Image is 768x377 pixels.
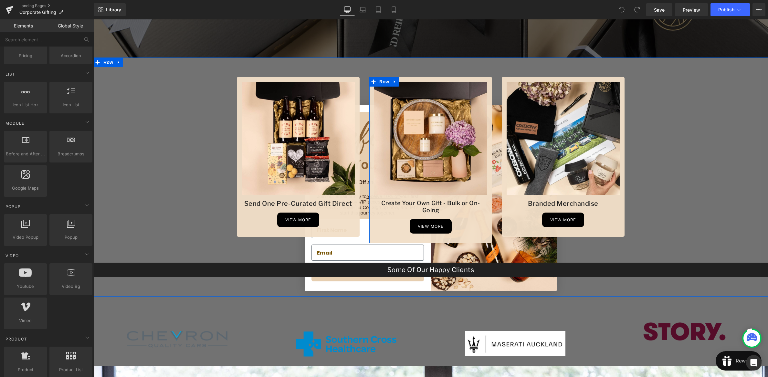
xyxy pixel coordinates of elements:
span: Video Bg [51,283,90,290]
span: Vimeo [6,317,45,324]
span: Icon List Hoz [6,101,45,108]
a: view more [316,200,358,214]
span: Corporate Gifting [19,10,56,15]
h1: Create Your Own Gift - Bulk or On-Going [281,180,394,195]
h1: Branded Merchandise [413,180,526,188]
span: Publish [718,7,734,12]
button: More [752,3,765,16]
button: Redo [631,3,644,16]
span: Pricing [6,52,45,59]
a: Global Style [47,19,94,32]
a: Desktop [340,3,355,16]
a: Expand / Collapse [21,38,30,48]
span: Popup [51,234,90,241]
button: Publish [710,3,750,16]
span: Before and After Images [6,151,45,157]
span: Video [5,253,19,259]
span: Module [5,120,25,126]
div: Open Intercom Messenger [746,355,762,371]
span: Video Popup [6,234,45,241]
a: Preview [675,3,708,16]
iframe: Button to open loyalty program pop-up [622,332,668,351]
span: Google Maps [6,185,45,192]
a: view more [184,193,226,208]
span: Product [5,336,28,342]
span: Youtube [6,283,45,290]
span: Library [106,7,121,13]
a: New Library [94,3,126,16]
span: view more [192,193,218,208]
span: Accordion [51,52,90,59]
a: Laptop [355,3,371,16]
span: Icon List [51,101,90,108]
a: view more [449,193,491,208]
span: Row [284,58,297,67]
h1: Send One Pre-Curated Gift Direct [148,180,261,188]
a: Expand / Collapse [297,58,306,67]
a: Mobile [386,3,402,16]
span: view more [457,193,483,208]
span: Preview [683,6,700,13]
a: Landing Pages [19,3,94,8]
span: Popup [5,204,21,210]
a: Tablet [371,3,386,16]
span: Breadcrumbs [51,151,90,157]
span: Product List [51,366,90,373]
span: List [5,71,16,77]
span: Save [654,6,665,13]
span: Product [6,366,45,373]
span: Row [8,38,21,48]
span: view more [324,200,350,214]
button: Undo [615,3,628,16]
